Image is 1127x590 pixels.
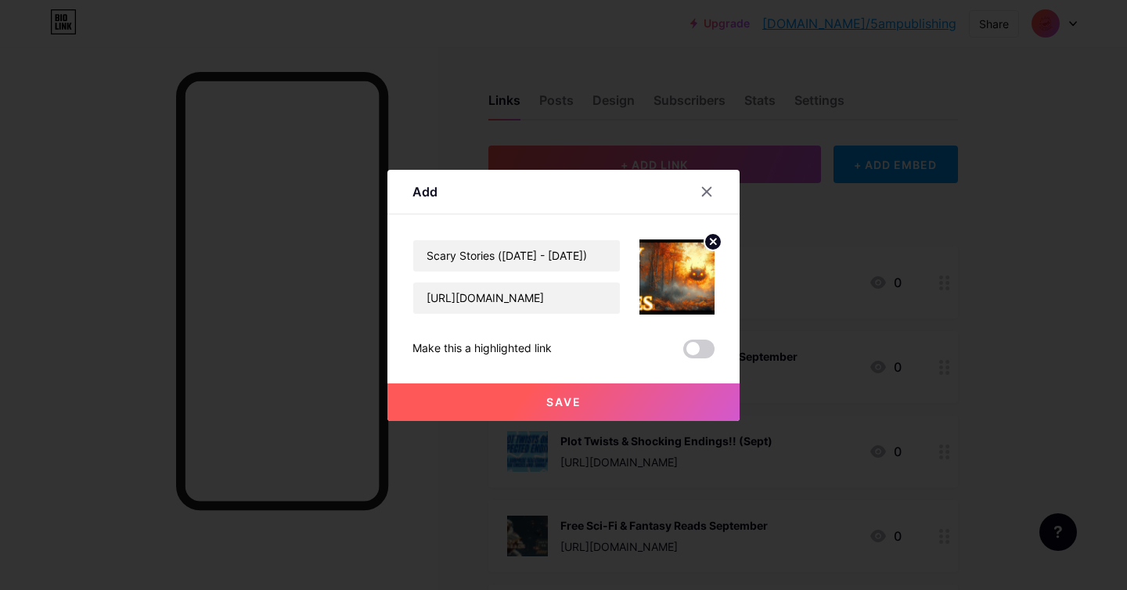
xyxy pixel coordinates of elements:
[387,383,740,421] button: Save
[546,395,582,408] span: Save
[412,182,437,201] div: Add
[412,340,552,358] div: Make this a highlighted link
[639,239,715,315] img: link_thumbnail
[413,240,620,272] input: Title
[413,282,620,314] input: URL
